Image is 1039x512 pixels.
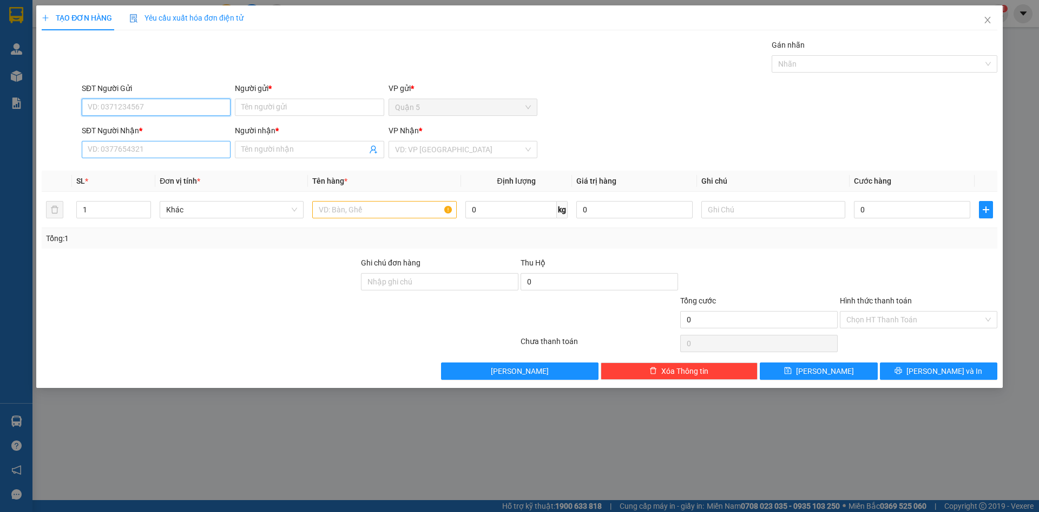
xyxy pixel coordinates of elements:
[389,126,419,135] span: VP Nhận
[906,365,982,377] span: [PERSON_NAME] và In
[235,82,384,94] div: Người gửi
[361,273,518,290] input: Ghi chú đơn hàng
[441,362,599,380] button: [PERSON_NAME]
[491,365,549,377] span: [PERSON_NAME]
[497,177,536,185] span: Định lượng
[576,177,616,185] span: Giá trị hàng
[235,125,384,137] div: Người nhận
[601,362,758,380] button: deleteXóa Thông tin
[972,5,1003,36] button: Close
[854,177,891,185] span: Cước hàng
[796,365,854,377] span: [PERSON_NAME]
[42,14,49,22] span: plus
[521,258,545,267] span: Thu Hộ
[82,125,231,137] div: SĐT Người Nhận
[772,41,805,49] label: Gán nhãn
[760,362,877,380] button: save[PERSON_NAME]
[661,365,708,377] span: Xóa Thông tin
[576,201,693,218] input: 0
[395,99,531,115] span: Quận 5
[312,201,456,218] input: VD: Bàn, Ghế
[979,205,992,214] span: plus
[46,201,63,218] button: delete
[557,201,568,218] span: kg
[166,202,297,218] span: Khác
[82,82,231,94] div: SĐT Người Gửi
[649,367,657,375] span: delete
[369,145,378,154] span: user-add
[42,14,112,22] span: TẠO ĐƠN HÀNG
[697,171,850,192] th: Ghi chú
[840,296,912,305] label: Hình thức thanh toán
[979,201,993,218] button: plus
[160,177,200,185] span: Đơn vị tính
[46,232,401,244] div: Tổng: 1
[389,82,537,94] div: VP gửi
[361,258,420,267] label: Ghi chú đơn hàng
[983,16,992,24] span: close
[129,14,244,22] span: Yêu cầu xuất hóa đơn điện tử
[784,367,792,375] span: save
[312,177,347,185] span: Tên hàng
[895,367,902,375] span: printer
[701,201,845,218] input: Ghi Chú
[519,335,679,354] div: Chưa thanh toán
[76,177,85,185] span: SL
[680,296,716,305] span: Tổng cước
[880,362,997,380] button: printer[PERSON_NAME] và In
[129,14,138,23] img: icon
